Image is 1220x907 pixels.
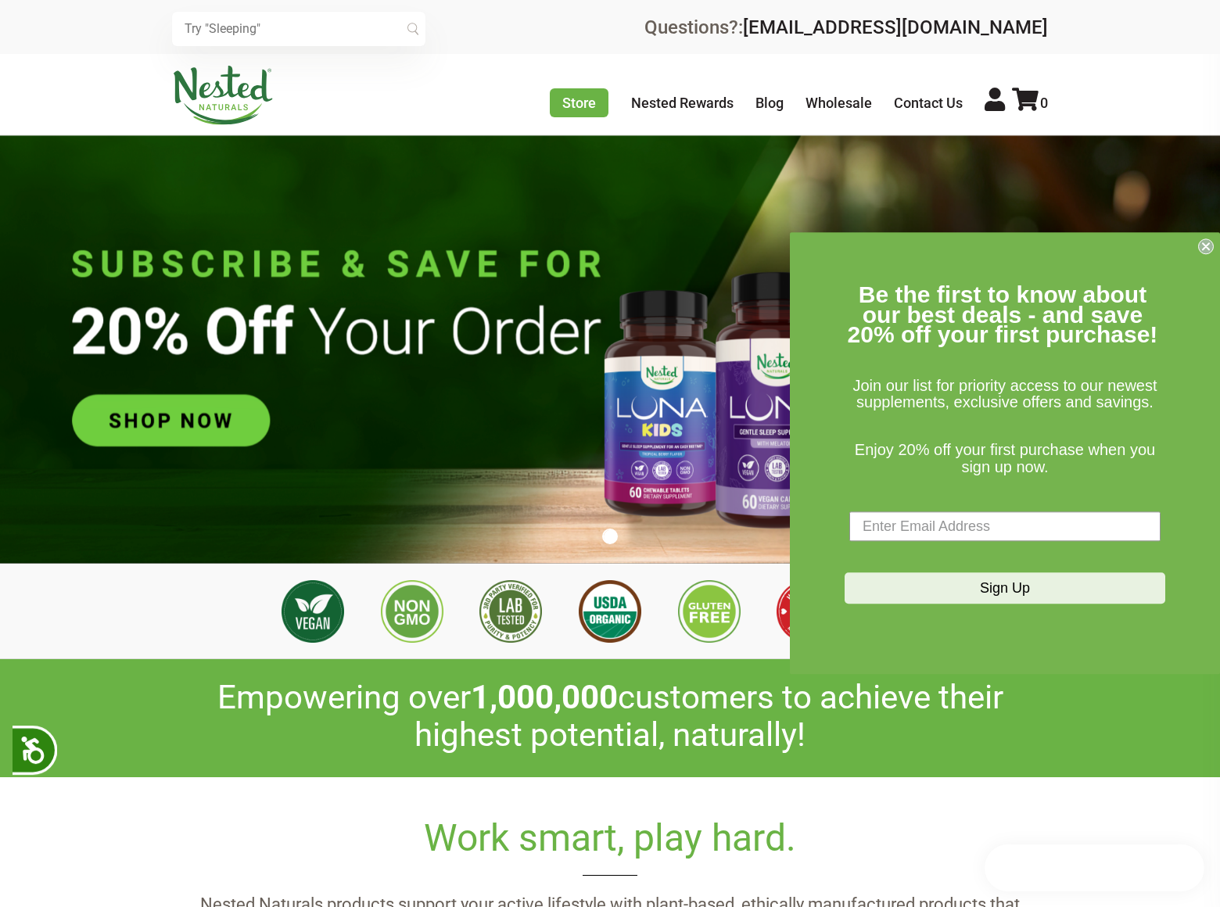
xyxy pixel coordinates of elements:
span: Enjoy 20% off your first purchase when you sign up now. [855,441,1155,475]
a: Store [550,88,608,117]
span: Join our list for priority access to our newest supplements, exclusive offers and savings. [852,377,1157,411]
div: FLYOUT Form [790,232,1220,674]
input: Enter Email Address [849,512,1161,542]
img: Vegan [282,580,344,643]
span: Be the first to know about our best deals - and save 20% off your first purchase! [848,281,1158,347]
img: 3rd Party Lab Tested [479,580,542,643]
a: Blog [755,95,784,111]
img: Nested Naturals [172,66,274,125]
button: 1 of 1 [602,529,618,544]
img: Made with Love [777,580,839,643]
a: Wholesale [806,95,872,111]
img: Gluten Free [678,580,741,643]
button: Sign Up [845,573,1165,604]
div: Questions?: [644,18,1048,37]
h2: Work smart, play hard. [172,816,1048,876]
img: USDA Organic [579,580,641,643]
a: Nested Rewards [631,95,734,111]
input: Try "Sleeping" [172,12,425,46]
button: Close dialog [1198,238,1214,254]
iframe: Button to open loyalty program pop-up [985,844,1204,891]
a: Contact Us [894,95,963,111]
span: 0 [1040,95,1048,111]
a: [EMAIL_ADDRESS][DOMAIN_NAME] [743,16,1048,38]
h2: Empowering over customers to achieve their highest potential, naturally! [172,679,1048,755]
a: 0 [1012,95,1048,111]
span: 1,000,000 [471,678,618,716]
img: Non GMO [381,580,443,643]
